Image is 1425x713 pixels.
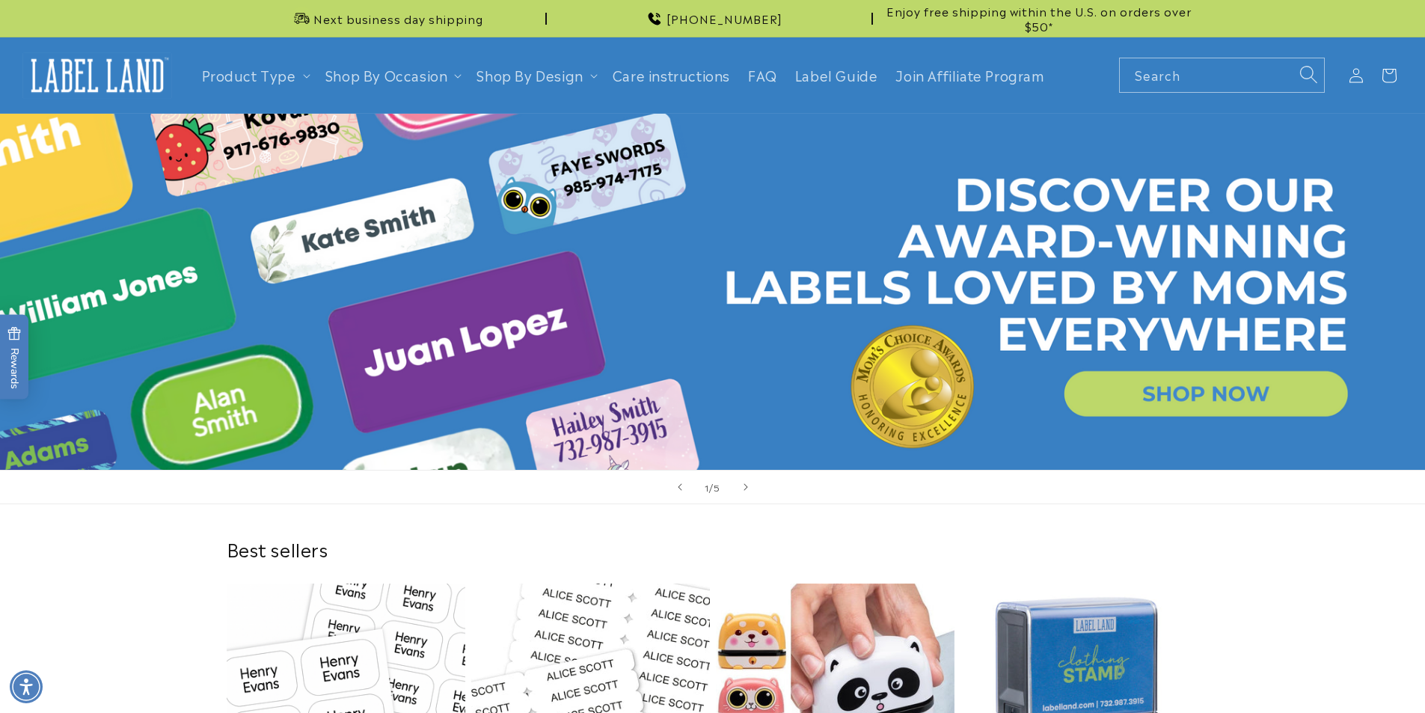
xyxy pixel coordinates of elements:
[316,58,468,93] summary: Shop By Occasion
[1292,58,1325,91] button: Search
[476,65,583,85] a: Shop By Design
[666,11,782,26] span: [PHONE_NUMBER]
[22,52,172,99] img: Label Land
[613,67,730,84] span: Care instructions
[1111,643,1410,698] iframe: Gorgias Floating Chat
[795,67,878,84] span: Label Guide
[705,480,709,495] span: 1
[886,58,1053,93] a: Join Affiliate Program
[227,537,1199,560] h2: Best sellers
[664,471,696,504] button: Previous slide
[313,11,483,26] span: Next business day shipping
[786,58,887,93] a: Label Guide
[193,58,316,93] summary: Product Type
[604,58,739,93] a: Care instructions
[748,67,777,84] span: FAQ
[729,471,762,504] button: Next slide
[739,58,786,93] a: FAQ
[714,480,720,495] span: 5
[325,67,448,84] span: Shop By Occasion
[7,326,22,388] span: Rewards
[709,480,714,495] span: /
[17,46,178,104] a: Label Land
[879,4,1199,33] span: Enjoy free shipping within the U.S. on orders over $50*
[10,670,43,703] div: Accessibility Menu
[895,67,1044,84] span: Join Affiliate Program
[468,58,603,93] summary: Shop By Design
[202,65,296,85] a: Product Type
